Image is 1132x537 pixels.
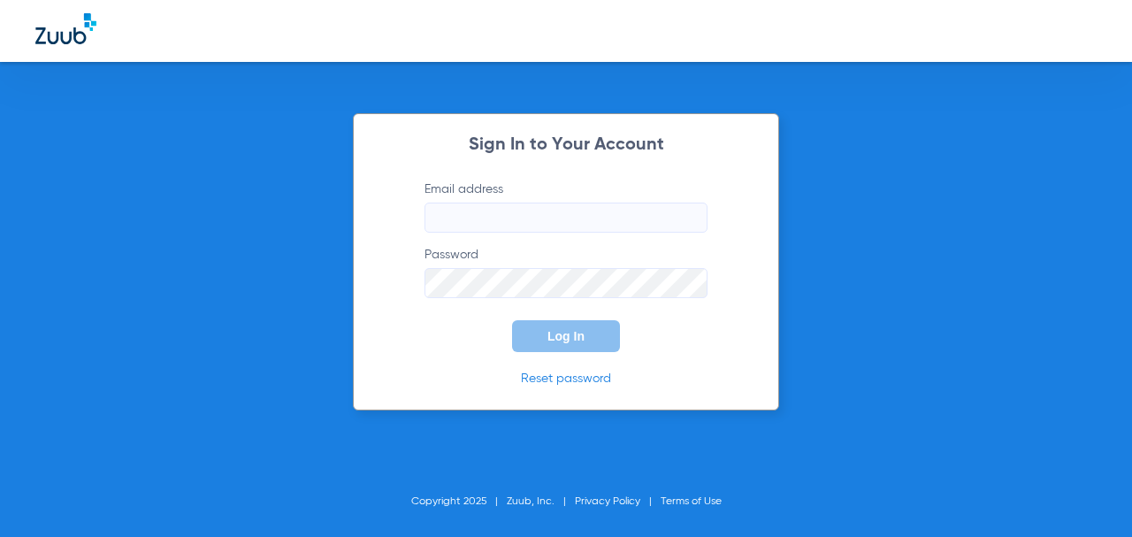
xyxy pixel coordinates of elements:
a: Privacy Policy [575,496,640,507]
label: Email address [424,180,707,233]
img: Zuub Logo [35,13,96,44]
button: Log In [512,320,620,352]
label: Password [424,246,707,298]
iframe: Chat Widget [1044,452,1132,537]
li: Copyright 2025 [411,493,507,510]
h2: Sign In to Your Account [398,136,734,154]
li: Zuub, Inc. [507,493,575,510]
span: Log In [547,329,585,343]
input: Password [424,268,707,298]
input: Email address [424,203,707,233]
a: Terms of Use [661,496,722,507]
a: Reset password [521,372,611,385]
